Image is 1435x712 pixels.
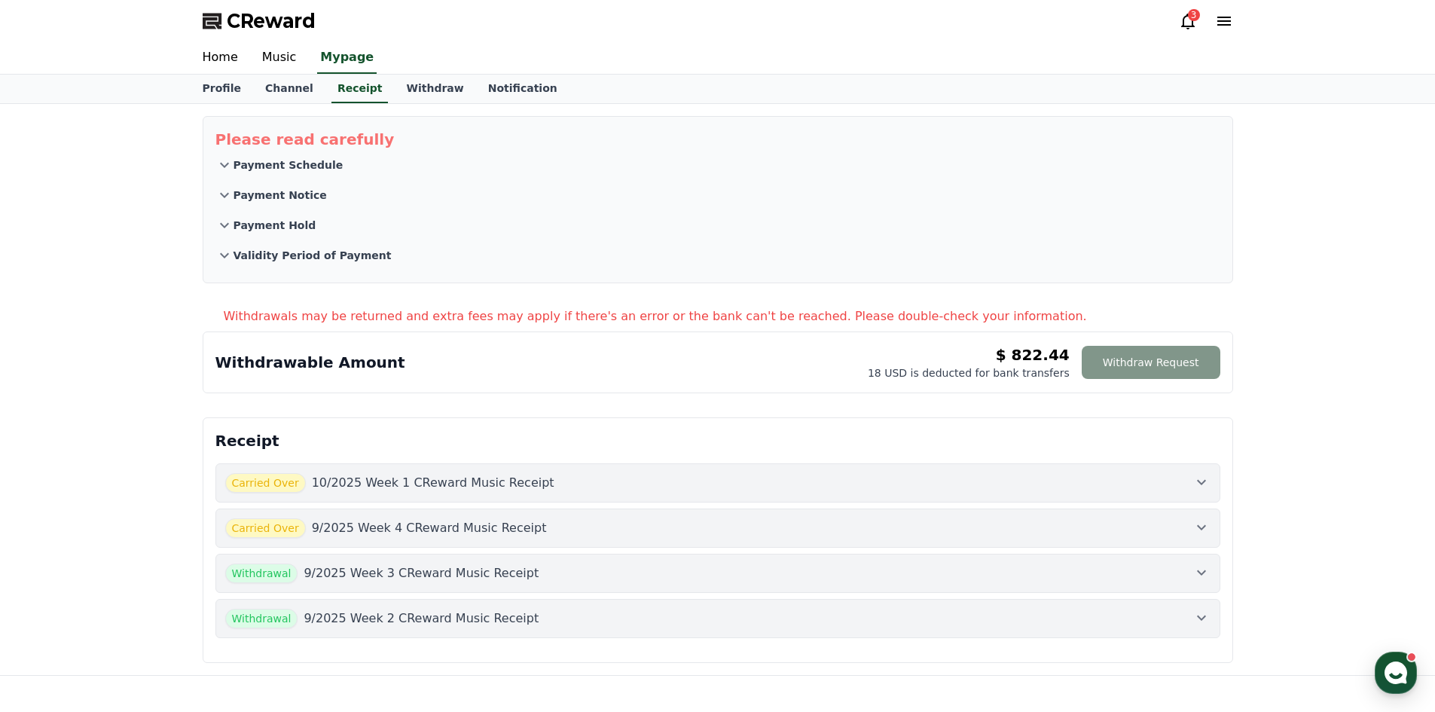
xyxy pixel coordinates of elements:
[215,150,1220,180] button: Payment Schedule
[227,9,316,33] span: CReward
[224,307,1233,325] p: Withdrawals may be returned and extra fees may apply if there's an error or the bank can't be rea...
[215,430,1220,451] p: Receipt
[225,609,298,628] span: Withdrawal
[125,501,169,513] span: Messages
[234,157,343,173] p: Payment Schedule
[215,463,1220,503] button: Carried Over 10/2025 Week 1 CReward Music Receipt
[225,473,306,493] span: Carried Over
[868,365,1070,380] p: 18 USD is deducted for bank transfers
[191,75,253,103] a: Profile
[996,344,1070,365] p: $ 822.44
[203,9,316,33] a: CReward
[215,352,405,373] p: Withdrawable Amount
[234,248,392,263] p: Validity Period of Payment
[38,500,65,512] span: Home
[99,478,194,515] a: Messages
[5,478,99,515] a: Home
[215,509,1220,548] button: Carried Over 9/2025 Week 4 CReward Music Receipt
[476,75,569,103] a: Notification
[215,599,1220,638] button: Withdrawal 9/2025 Week 2 CReward Music Receipt
[225,564,298,583] span: Withdrawal
[215,554,1220,593] button: Withdrawal 9/2025 Week 3 CReward Music Receipt
[304,564,539,582] p: 9/2025 Week 3 CReward Music Receipt
[1082,346,1220,379] button: Withdraw Request
[1188,9,1200,21] div: 3
[1179,12,1197,30] a: 3
[304,610,539,628] p: 9/2025 Week 2 CReward Music Receipt
[394,75,475,103] a: Withdraw
[250,42,309,74] a: Music
[194,478,289,515] a: Settings
[331,75,389,103] a: Receipt
[234,188,327,203] p: Payment Notice
[234,218,316,233] p: Payment Hold
[215,129,1220,150] p: Please read carefully
[215,240,1220,270] button: Validity Period of Payment
[317,42,377,74] a: Mypage
[191,42,250,74] a: Home
[312,519,547,537] p: 9/2025 Week 4 CReward Music Receipt
[215,180,1220,210] button: Payment Notice
[223,500,260,512] span: Settings
[225,518,306,538] span: Carried Over
[253,75,325,103] a: Channel
[215,210,1220,240] button: Payment Hold
[312,474,554,492] p: 10/2025 Week 1 CReward Music Receipt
